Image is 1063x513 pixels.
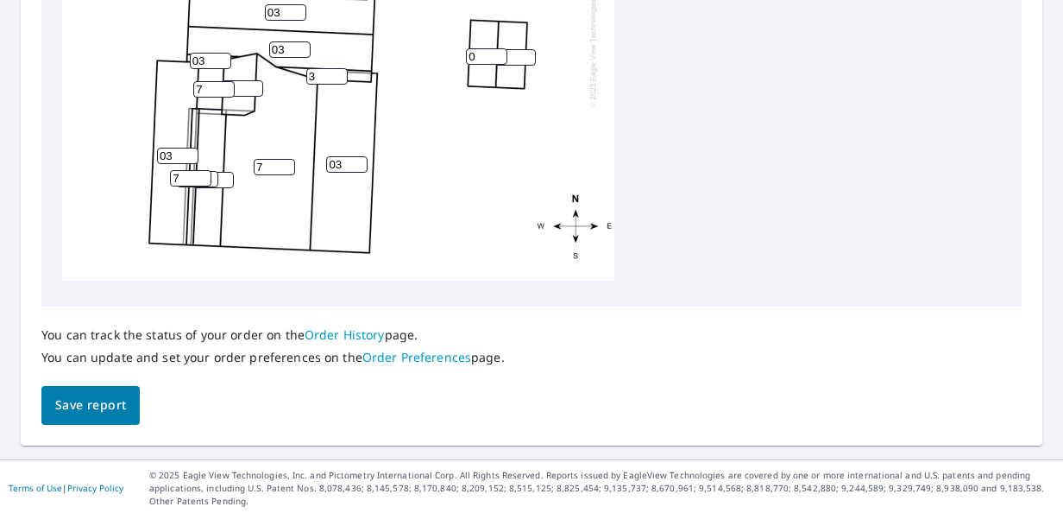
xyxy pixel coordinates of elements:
[149,469,1054,508] p: © 2025 Eagle View Technologies, Inc. and Pictometry International Corp. All Rights Reserved. Repo...
[41,350,505,365] p: You can update and set your order preferences on the page.
[41,386,140,425] button: Save report
[9,482,62,494] a: Terms of Use
[362,349,471,365] a: Order Preferences
[9,483,123,493] p: |
[41,327,505,343] p: You can track the status of your order on the page.
[67,482,123,494] a: Privacy Policy
[305,326,385,343] a: Order History
[55,395,126,416] span: Save report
